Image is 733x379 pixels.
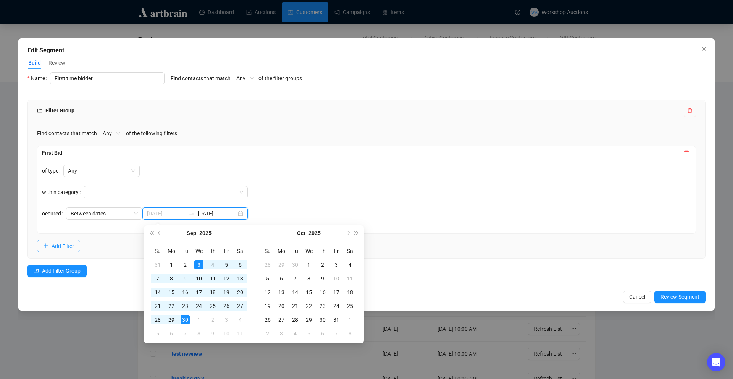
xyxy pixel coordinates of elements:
td: 2025-10-10 [329,272,343,285]
td: 2025-11-03 [274,327,288,340]
div: 4 [291,329,300,338]
th: Th [316,244,329,258]
div: 27 [277,315,286,324]
button: Close [698,43,710,55]
th: We [302,244,316,258]
td: 2025-10-09 [316,272,329,285]
div: 15 [304,288,313,297]
td: 2025-10-01 [192,313,206,327]
td: 2025-09-28 [261,258,274,272]
td: 2025-10-06 [165,327,178,340]
div: Open Intercom Messenger [707,353,725,371]
td: 2025-10-21 [288,299,302,313]
div: 3 [332,260,341,269]
div: Find contacts that match of the filter groups [171,72,302,94]
div: 9 [318,274,327,283]
div: 15 [167,288,176,297]
div: 7 [153,274,162,283]
div: 9 [181,274,190,283]
div: 16 [181,288,190,297]
td: 2025-09-30 [288,258,302,272]
th: Sa [233,244,247,258]
div: 22 [167,301,176,311]
div: 5 [153,329,162,338]
input: End date [198,209,236,218]
td: 2025-10-08 [192,327,206,340]
span: swap-right [189,211,195,217]
div: 16 [318,288,327,297]
button: Next year (Control + right) [352,225,361,241]
div: 12 [222,274,231,283]
label: of type [42,165,63,177]
div: 26 [222,301,231,311]
td: 2025-09-29 [165,313,178,327]
td: 2025-10-10 [220,327,233,340]
td: 2025-10-20 [274,299,288,313]
div: 11 [236,329,245,338]
div: 6 [277,274,286,283]
span: Add Filter Group [42,267,81,275]
button: Add Filter Group [27,265,87,277]
button: Add Filter [37,240,80,252]
td: 2025-10-09 [206,327,220,340]
div: 2 [318,260,327,269]
td: 2025-10-29 [302,313,316,327]
td: 2025-10-16 [316,285,329,299]
div: 18 [208,288,217,297]
button: Build [27,57,42,69]
div: 14 [153,288,162,297]
span: folder [37,108,42,113]
span: plus [43,243,48,248]
div: 19 [263,301,272,311]
th: Fr [329,244,343,258]
div: 8 [304,274,313,283]
div: 24 [332,301,341,311]
td: 2025-10-13 [274,285,288,299]
div: 10 [222,329,231,338]
div: 2 [208,315,217,324]
div: 29 [167,315,176,324]
td: 2025-10-06 [274,272,288,285]
div: 7 [181,329,190,338]
td: 2025-10-17 [329,285,343,299]
td: 2025-09-25 [206,299,220,313]
td: 2025-10-11 [233,327,247,340]
span: Any [68,165,135,177]
div: 6 [318,329,327,338]
button: Choose a year [199,225,212,241]
div: 9 [208,329,217,338]
div: 22 [304,301,313,311]
td: 2025-10-15 [302,285,316,299]
input: Start date [147,209,186,218]
span: Build [28,59,41,67]
div: 3 [194,260,203,269]
div: 31 [332,315,341,324]
td: 2025-10-01 [302,258,316,272]
td: 2025-09-13 [233,272,247,285]
span: folder-add [34,268,39,273]
td: 2025-09-01 [165,258,178,272]
td: 2025-10-04 [233,313,247,327]
th: Mo [165,244,178,258]
div: 28 [263,260,272,269]
td: 2025-10-12 [261,285,274,299]
div: 14 [291,288,300,297]
td: 2025-09-28 [151,313,165,327]
div: 10 [194,274,203,283]
div: 17 [332,288,341,297]
span: Any [103,128,120,139]
div: 20 [277,301,286,311]
td: 2025-11-02 [261,327,274,340]
td: 2025-10-30 [316,313,329,327]
td: 2025-10-26 [261,313,274,327]
label: occured [42,207,66,220]
span: close [701,46,707,52]
td: 2025-09-16 [178,285,192,299]
button: Choose a month [187,225,196,241]
span: delete [684,150,689,155]
div: 21 [291,301,300,311]
td: 2025-10-19 [261,299,274,313]
td: 2025-09-24 [192,299,206,313]
div: 1 [167,260,176,269]
div: 1 [346,315,355,324]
